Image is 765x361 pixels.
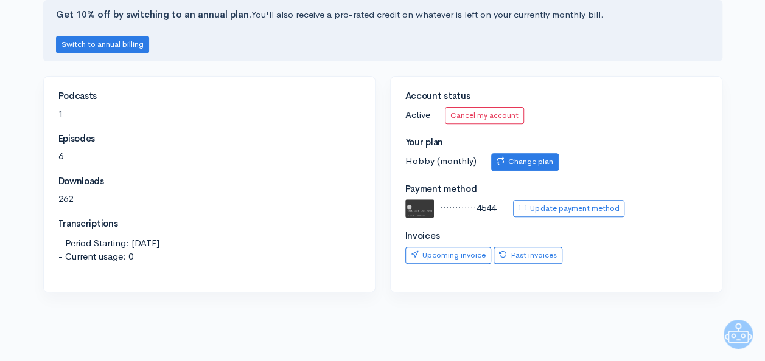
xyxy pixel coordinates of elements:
p: 6 [58,150,360,163]
h4: Payment method [405,184,707,194]
img: US [37,9,58,30]
p: 262 [58,192,360,206]
h4: Your plan [405,137,707,148]
button: />GIF [185,261,211,295]
span: - Period Starting: [DATE] [58,236,360,250]
span: ············4544 [440,202,496,213]
a: Cancel my account [445,107,524,125]
a: Past invoices [494,247,562,264]
div: Typically replies in a few hours [68,22,167,30]
p: Hobby (monthly) [405,153,707,171]
tspan: GIF [194,275,203,281]
h4: Transcriptions [58,219,360,229]
h4: Podcasts [58,91,360,101]
a: Upcoming invoice [405,247,491,264]
g: /> [190,272,206,283]
div: USZenCast BotTypically replies in a few hours [37,7,228,32]
a: Update payment method [513,200,624,218]
button: Switch to annual billing [56,36,149,53]
div: ZenCast Bot [68,7,167,21]
p: Active [405,107,707,125]
h4: Invoices [405,231,707,241]
a: Change plan [491,153,559,171]
iframe: gist-messenger-bubble-iframe [724,320,753,349]
h4: Episodes [58,134,360,144]
img: default.svg [405,199,435,218]
h4: Downloads [58,176,360,187]
p: 1 [58,107,360,121]
a: Switch to annual billing [56,38,149,49]
h4: Account status [405,91,707,101]
span: - Current usage: 0 [58,250,360,264]
strong: Get 10% off by switching to an annual plan. [56,9,251,20]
